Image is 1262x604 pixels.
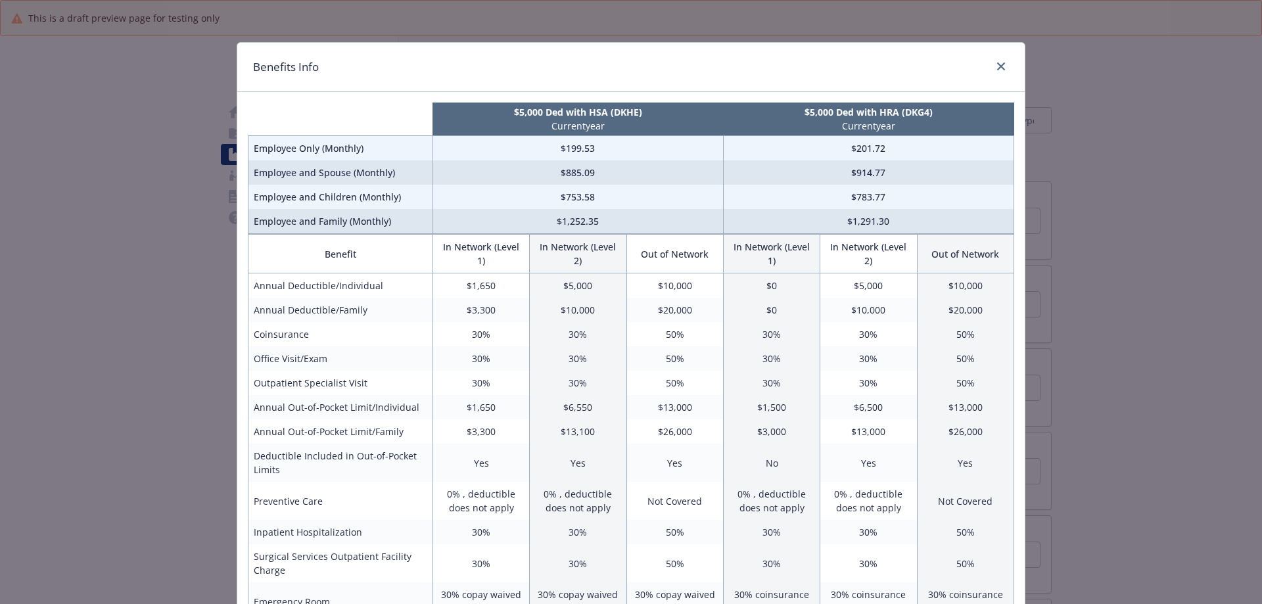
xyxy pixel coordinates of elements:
td: 30% [820,346,917,371]
td: 50% [917,346,1014,371]
th: Benefit [248,235,433,273]
td: 30% [723,322,820,346]
td: 30% [530,520,626,544]
td: $1,252.35 [432,209,723,234]
td: 30% [820,371,917,395]
td: $10,000 [530,298,626,322]
td: $0 [723,298,820,322]
th: Out of Network [626,235,723,273]
td: Not Covered [626,482,723,520]
td: Deductible Included in Out-of-Pocket Limits [248,444,433,482]
td: $199.53 [432,136,723,161]
td: 50% [917,322,1014,346]
td: 30% [723,520,820,544]
td: Not Covered [917,482,1014,520]
td: 30% [723,346,820,371]
td: $1,650 [432,395,529,419]
td: 50% [626,346,723,371]
td: Office Visit/Exam [248,346,433,371]
th: In Network (Level 1) [723,235,820,273]
td: Employee and Children (Monthly) [248,185,433,209]
td: 0% , deductible does not apply [723,482,820,520]
td: $0 [723,273,820,298]
p: $5,000 Ded with HRA (DKG4) [726,105,1011,119]
td: Employee and Family (Monthly) [248,209,433,234]
td: $6,500 [820,395,917,419]
th: Out of Network [917,235,1014,273]
a: close [993,58,1009,74]
td: $10,000 [626,273,723,298]
td: Inpatient Hospitalization [248,520,433,544]
td: $10,000 [820,298,917,322]
td: 30% [530,322,626,346]
td: $3,300 [432,419,529,444]
td: $6,550 [530,395,626,419]
td: $26,000 [626,419,723,444]
td: $885.09 [432,160,723,185]
td: 0% , deductible does not apply [820,482,917,520]
td: Outpatient Specialist Visit [248,371,433,395]
td: Annual Out-of-Pocket Limit/Family [248,419,433,444]
td: 30% [723,371,820,395]
td: $201.72 [723,136,1014,161]
td: 50% [917,520,1014,544]
td: Surgical Services Outpatient Facility Charge [248,544,433,582]
th: In Network (Level 2) [820,235,917,273]
td: Preventive Care [248,482,433,520]
td: 30% [432,544,529,582]
td: 50% [626,520,723,544]
td: Employee Only (Monthly) [248,136,433,161]
td: 30% [530,544,626,582]
p: $5,000 Ded with HSA (DKHE) [435,105,720,119]
h1: Benefits Info [253,58,319,76]
td: 30% [820,520,917,544]
td: $20,000 [917,298,1014,322]
td: 30% [432,371,529,395]
td: 0% , deductible does not apply [432,482,529,520]
td: $914.77 [723,160,1014,185]
th: In Network (Level 2) [530,235,626,273]
td: $13,100 [530,419,626,444]
td: Employee and Spouse (Monthly) [248,160,433,185]
td: 50% [917,371,1014,395]
td: Yes [820,444,917,482]
td: $3,300 [432,298,529,322]
td: 0% , deductible does not apply [530,482,626,520]
td: Yes [626,444,723,482]
td: Annual Deductible/Family [248,298,433,322]
td: $1,500 [723,395,820,419]
td: 50% [626,544,723,582]
td: Annual Deductible/Individual [248,273,433,298]
td: $13,000 [917,395,1014,419]
p: Current year [726,119,1011,133]
td: 30% [432,520,529,544]
td: 30% [530,371,626,395]
td: $13,000 [820,419,917,444]
td: $753.58 [432,185,723,209]
td: $5,000 [530,273,626,298]
th: intentionally left blank [248,103,433,136]
td: 50% [626,371,723,395]
td: $3,000 [723,419,820,444]
td: $26,000 [917,419,1014,444]
td: Coinsurance [248,322,433,346]
td: 50% [917,544,1014,582]
td: 30% [432,346,529,371]
td: $1,291.30 [723,209,1014,234]
td: 30% [432,322,529,346]
td: Yes [530,444,626,482]
td: 30% [820,544,917,582]
td: Yes [432,444,529,482]
td: $20,000 [626,298,723,322]
td: $13,000 [626,395,723,419]
td: 50% [626,322,723,346]
td: 30% [723,544,820,582]
td: Annual Out-of-Pocket Limit/Individual [248,395,433,419]
p: Current year [435,119,720,133]
td: $5,000 [820,273,917,298]
td: No [723,444,820,482]
td: Yes [917,444,1014,482]
td: $1,650 [432,273,529,298]
td: $783.77 [723,185,1014,209]
th: In Network (Level 1) [432,235,529,273]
